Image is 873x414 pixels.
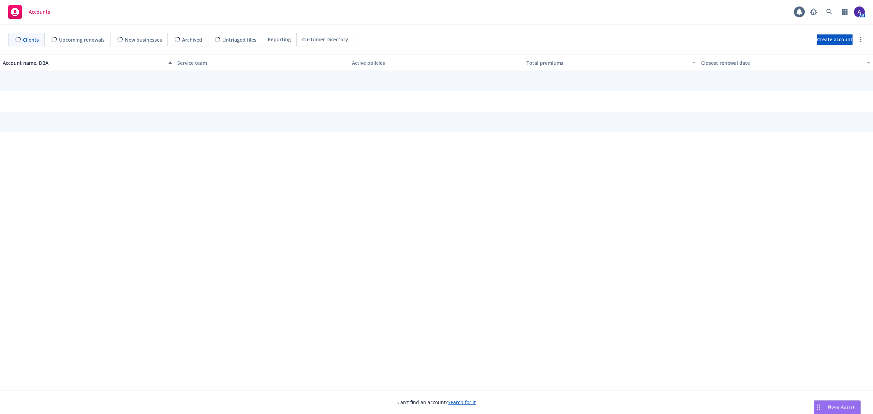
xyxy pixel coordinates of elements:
a: Accounts [5,2,53,21]
div: Active policies [352,59,521,66]
div: Account name, DBA [3,59,164,66]
span: New businesses [125,36,162,43]
button: Service team [175,55,349,71]
a: Search for it [448,399,476,405]
button: Total premiums [524,55,698,71]
span: Customer Directory [302,36,348,43]
a: more [857,35,865,44]
span: Clients [23,36,39,43]
span: Nova Assist [828,404,855,410]
a: Search [823,5,836,19]
div: Service team [177,59,346,66]
span: Upcoming renewals [59,36,105,43]
span: Untriaged files [222,36,256,43]
a: Switch app [838,5,852,19]
a: Report a Bug [807,5,820,19]
span: Can't find an account? [397,399,476,406]
span: Reporting [268,36,291,43]
img: photo [854,6,865,17]
div: Total premiums [527,59,688,66]
span: Accounts [29,9,50,15]
span: Archived [182,36,202,43]
div: Drag to move [814,401,823,414]
button: Closest renewal date [698,55,873,71]
button: Nova Assist [814,400,861,414]
button: Active policies [349,55,524,71]
span: Create account [817,33,853,46]
a: Create account [817,34,853,45]
div: Closest renewal date [701,59,863,66]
